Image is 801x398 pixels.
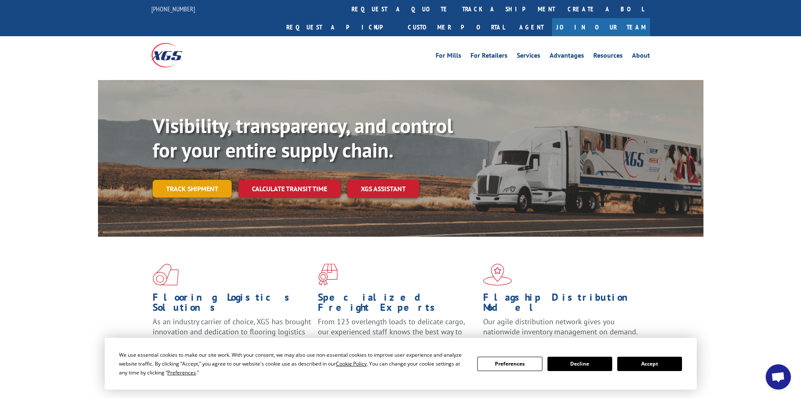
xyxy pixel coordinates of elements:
a: Customer Portal [402,18,511,36]
img: xgs-icon-total-supply-chain-intelligence-red [153,264,179,286]
a: Join Our Team [552,18,650,36]
button: Decline [547,357,612,371]
span: As an industry carrier of choice, XGS has brought innovation and dedication to flooring logistics... [153,317,311,347]
span: Our agile distribution network gives you nationwide inventory management on demand. [483,317,638,337]
button: Accept [617,357,682,371]
button: Preferences [477,357,542,371]
a: Track shipment [153,180,232,198]
a: For Mills [436,52,461,61]
a: Request a pickup [280,18,402,36]
h1: Specialized Freight Experts [318,292,477,317]
b: Visibility, transparency, and control for your entire supply chain. [153,112,453,163]
img: xgs-icon-flagship-distribution-model-red [483,264,512,286]
p: From 123 overlength loads to delicate cargo, our experienced staff knows the best way to move you... [318,317,477,354]
a: About [632,52,650,61]
h1: Flagship Distribution Model [483,292,642,317]
div: Cookie Consent Prompt [105,338,697,390]
a: For Retailers [471,52,508,61]
a: Advantages [550,52,584,61]
a: Services [517,52,540,61]
h1: Flooring Logistics Solutions [153,292,312,317]
a: XGS ASSISTANT [347,180,419,198]
a: Resources [593,52,623,61]
div: We use essential cookies to make our site work. With your consent, we may also use non-essential ... [119,350,467,377]
img: xgs-icon-focused-on-flooring-red [318,264,338,286]
a: Calculate transit time [238,180,341,198]
span: Preferences [167,369,196,376]
div: Open chat [766,364,791,390]
span: Cookie Policy [336,360,367,367]
a: Agent [511,18,552,36]
a: [PHONE_NUMBER] [151,5,195,13]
